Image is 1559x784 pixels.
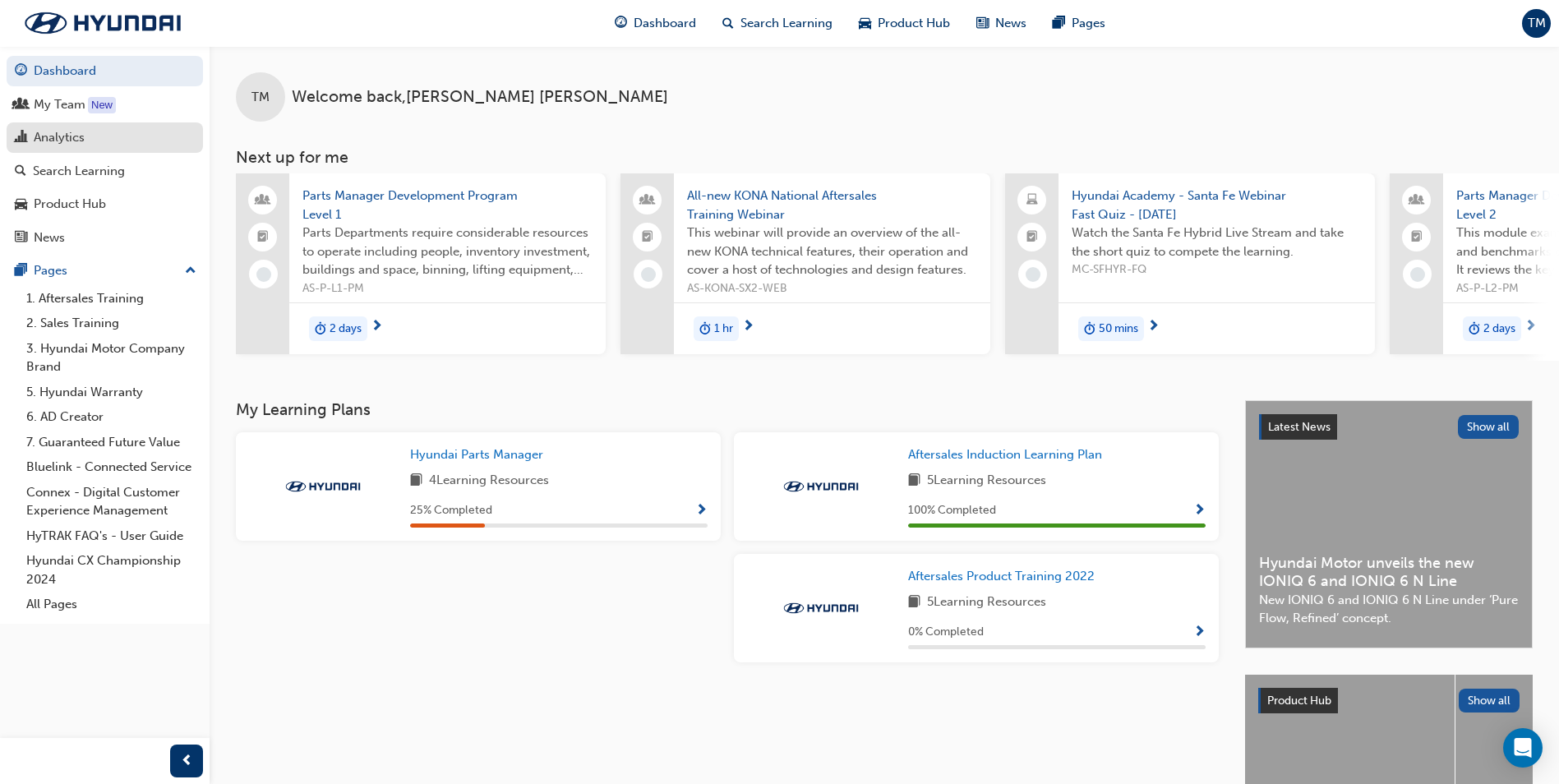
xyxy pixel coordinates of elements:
[976,13,989,34] span: news-icon
[1259,591,1519,628] span: New IONIQ 6 and IONIQ 6 N Line under ‘Pure Flow, Refined’ concept.
[908,593,920,613] span: book-icon
[695,500,708,521] button: Show Progress
[7,156,203,187] a: Search Learning
[1410,267,1425,282] span: learningRecordVerb_NONE-icon
[236,400,1219,419] h3: My Learning Plans
[908,445,1109,464] a: Aftersales Induction Learning Plan
[292,88,668,107] span: Welcome back , [PERSON_NAME] [PERSON_NAME]
[15,131,27,145] span: chart-icon
[257,190,269,211] span: people-icon
[1458,415,1520,439] button: Show all
[1524,320,1537,334] span: next-icon
[330,320,362,339] span: 2 days
[1522,9,1551,38] button: TM
[963,7,1040,40] a: news-iconNews
[1193,622,1206,643] button: Show Progress
[7,223,203,253] a: News
[20,523,203,549] a: HyTRAK FAQ's - User Guide
[776,600,866,616] img: Trak
[410,501,492,520] span: 25 % Completed
[1469,318,1480,339] span: duration-icon
[15,231,27,246] span: news-icon
[908,623,984,642] span: 0 % Completed
[7,256,203,286] button: Pages
[15,98,27,113] span: people-icon
[687,224,977,279] span: This webinar will provide an overview of the all-new KONA technical features, their operation and...
[687,187,977,224] span: All-new KONA National Aftersales Training Webinar
[302,224,593,279] span: Parts Departments require considerable resources to operate including people, inventory investmen...
[714,320,733,339] span: 1 hr
[20,480,203,523] a: Connex - Digital Customer Experience Management
[1005,173,1375,354] a: Hyundai Academy - Santa Fe Webinar Fast Quiz - [DATE]Watch the Santa Fe Hybrid Live Stream and ta...
[1072,261,1362,279] span: MC-SFHYR-FQ
[33,162,125,181] div: Search Learning
[181,751,193,772] span: prev-icon
[699,318,711,339] span: duration-icon
[846,7,963,40] a: car-iconProduct Hub
[927,593,1046,613] span: 5 Learning Resources
[34,95,85,114] div: My Team
[1258,688,1520,714] a: Product HubShow all
[7,122,203,153] a: Analytics
[1193,500,1206,521] button: Show Progress
[15,264,27,279] span: pages-icon
[302,279,593,298] span: AS-P-L1-PM
[34,128,85,147] div: Analytics
[634,14,696,33] span: Dashboard
[1503,728,1543,768] div: Open Intercom Messenger
[34,228,65,247] div: News
[908,567,1101,586] a: Aftersales Product Training 2022
[20,286,203,311] a: 1. Aftersales Training
[20,592,203,617] a: All Pages
[995,14,1026,33] span: News
[1268,420,1331,434] span: Latest News
[1026,227,1038,248] span: booktick-icon
[257,227,269,248] span: booktick-icon
[8,6,197,40] img: Trak
[34,261,67,280] div: Pages
[908,471,920,491] span: book-icon
[740,14,833,33] span: Search Learning
[20,380,203,405] a: 5. Hyundai Warranty
[1483,320,1515,339] span: 2 days
[1193,504,1206,519] span: Show Progress
[7,189,203,219] a: Product Hub
[251,88,270,107] span: TM
[1040,7,1119,40] a: pages-iconPages
[1026,190,1038,211] span: laptop-icon
[20,548,203,592] a: Hyundai CX Championship 2024
[410,471,422,491] span: book-icon
[642,227,653,248] span: booktick-icon
[34,195,106,214] div: Product Hub
[776,478,866,495] img: Trak
[1026,267,1040,282] span: learningRecordVerb_NONE-icon
[642,190,653,211] span: people-icon
[615,13,627,34] span: guage-icon
[1259,414,1519,440] a: Latest NewsShow all
[7,56,203,86] a: Dashboard
[908,501,996,520] span: 100 % Completed
[878,14,950,33] span: Product Hub
[695,504,708,519] span: Show Progress
[20,311,203,336] a: 2. Sales Training
[20,404,203,430] a: 6. AD Creator
[1147,320,1160,334] span: next-icon
[410,445,550,464] a: Hyundai Parts Manager
[1528,14,1546,33] span: TM
[1084,318,1095,339] span: duration-icon
[20,430,203,455] a: 7. Guaranteed Future Value
[641,267,656,282] span: learningRecordVerb_NONE-icon
[20,336,203,380] a: 3. Hyundai Motor Company Brand
[236,173,606,354] a: Parts Manager Development Program Level 1Parts Departments require considerable resources to oper...
[1411,227,1423,248] span: booktick-icon
[256,267,271,282] span: learningRecordVerb_NONE-icon
[7,90,203,120] a: My Team
[602,7,709,40] a: guage-iconDashboard
[278,478,368,495] img: Trak
[15,64,27,79] span: guage-icon
[709,7,846,40] a: search-iconSearch Learning
[908,569,1095,583] span: Aftersales Product Training 2022
[371,320,383,334] span: next-icon
[7,53,203,256] button: DashboardMy TeamAnalyticsSearch LearningProduct HubNews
